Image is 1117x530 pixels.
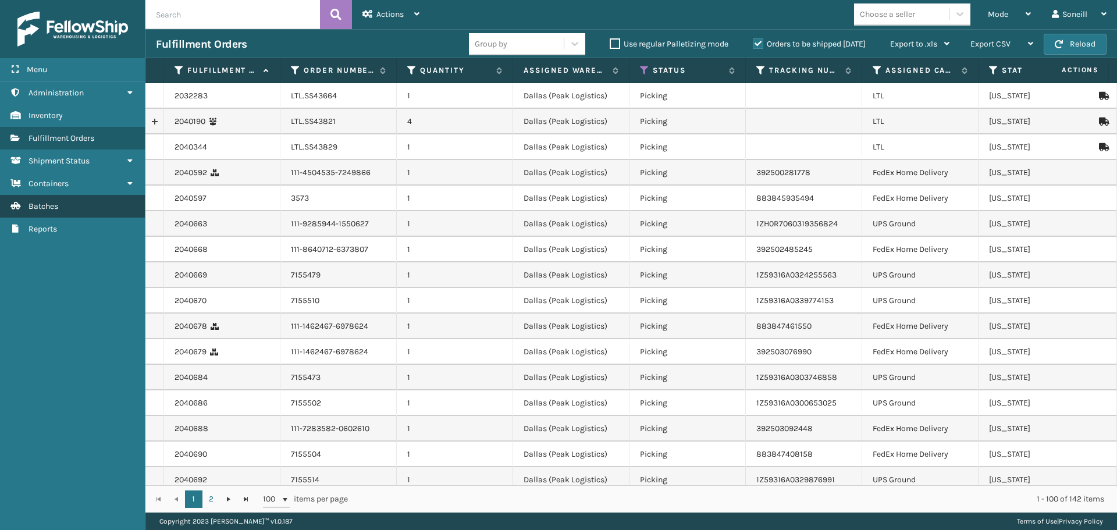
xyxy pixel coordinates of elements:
[280,186,397,211] td: 3573
[280,339,397,365] td: 111-1462467-6978624
[513,467,629,493] td: Dallas (Peak Logistics)
[862,83,979,109] td: LTL
[397,134,513,160] td: 1
[513,186,629,211] td: Dallas (Peak Logistics)
[280,211,397,237] td: 111-9285944-1550627
[629,211,746,237] td: Picking
[970,39,1011,49] span: Export CSV
[513,211,629,237] td: Dallas (Peak Logistics)
[397,211,513,237] td: 1
[397,390,513,416] td: 1
[397,83,513,109] td: 1
[756,424,813,433] a: 392503092448
[475,38,507,50] div: Group by
[629,339,746,365] td: Picking
[513,262,629,288] td: Dallas (Peak Logistics)
[979,288,1095,314] td: [US_STATE]
[629,83,746,109] td: Picking
[29,179,69,188] span: Containers
[979,83,1095,109] td: [US_STATE]
[29,156,90,166] span: Shipment Status
[175,449,207,460] a: 2040690
[513,134,629,160] td: Dallas (Peak Logistics)
[397,442,513,467] td: 1
[862,109,979,134] td: LTL
[280,442,397,467] td: 7155504
[979,134,1095,160] td: [US_STATE]
[890,39,937,49] span: Export to .xls
[756,398,837,408] a: 1Z59316A0300653025
[513,109,629,134] td: Dallas (Peak Logistics)
[979,109,1095,134] td: [US_STATE]
[29,201,58,211] span: Batches
[224,495,233,504] span: Go to the next page
[988,9,1008,19] span: Mode
[1044,34,1107,55] button: Reload
[629,416,746,442] td: Picking
[280,314,397,339] td: 111-1462467-6978624
[756,193,814,203] a: 883845935494
[979,442,1095,467] td: [US_STATE]
[280,416,397,442] td: 111-7283582-0602610
[653,65,723,76] label: Status
[524,65,607,76] label: Assigned Warehouse
[756,219,838,229] a: 1ZH0R7060319356824
[862,262,979,288] td: UPS Ground
[17,12,128,47] img: logo
[376,9,404,19] span: Actions
[862,134,979,160] td: LTL
[175,167,207,179] a: 2040592
[979,237,1095,262] td: [US_STATE]
[629,390,746,416] td: Picking
[629,262,746,288] td: Picking
[397,262,513,288] td: 1
[1025,61,1106,80] span: Actions
[397,109,513,134] td: 4
[29,88,84,98] span: Administration
[862,467,979,493] td: UPS Ground
[979,467,1095,493] td: [US_STATE]
[241,495,251,504] span: Go to the last page
[513,390,629,416] td: Dallas (Peak Logistics)
[175,116,205,127] a: 2040190
[185,490,202,508] a: 1
[513,365,629,390] td: Dallas (Peak Logistics)
[175,397,208,409] a: 2040686
[397,365,513,390] td: 1
[27,65,47,74] span: Menu
[280,288,397,314] td: 7155510
[885,65,956,76] label: Assigned Carrier Service
[304,65,374,76] label: Order Number
[629,365,746,390] td: Picking
[753,39,866,49] label: Orders to be shipped [DATE]
[175,372,208,383] a: 2040684
[513,442,629,467] td: Dallas (Peak Logistics)
[397,237,513,262] td: 1
[629,186,746,211] td: Picking
[862,390,979,416] td: UPS Ground
[756,449,813,459] a: 883847408158
[862,416,979,442] td: FedEx Home Delivery
[280,390,397,416] td: 7155502
[202,490,220,508] a: 2
[397,339,513,365] td: 1
[629,160,746,186] td: Picking
[397,314,513,339] td: 1
[1099,92,1106,100] i: Mark as Shipped
[756,296,834,305] a: 1Z59316A0339774153
[756,475,835,485] a: 1Z59316A0329876991
[1002,65,1072,76] label: State
[979,365,1095,390] td: [US_STATE]
[1099,143,1106,151] i: Mark as Shipped
[280,134,397,160] td: LTL.SS43829
[862,339,979,365] td: FedEx Home Delivery
[629,134,746,160] td: Picking
[862,211,979,237] td: UPS Ground
[220,490,237,508] a: Go to the next page
[237,490,255,508] a: Go to the last page
[175,141,207,153] a: 2040344
[1017,517,1057,525] a: Terms of Use
[860,8,915,20] div: Choose a seller
[280,160,397,186] td: 111-4504535-7249866
[862,186,979,211] td: FedEx Home Delivery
